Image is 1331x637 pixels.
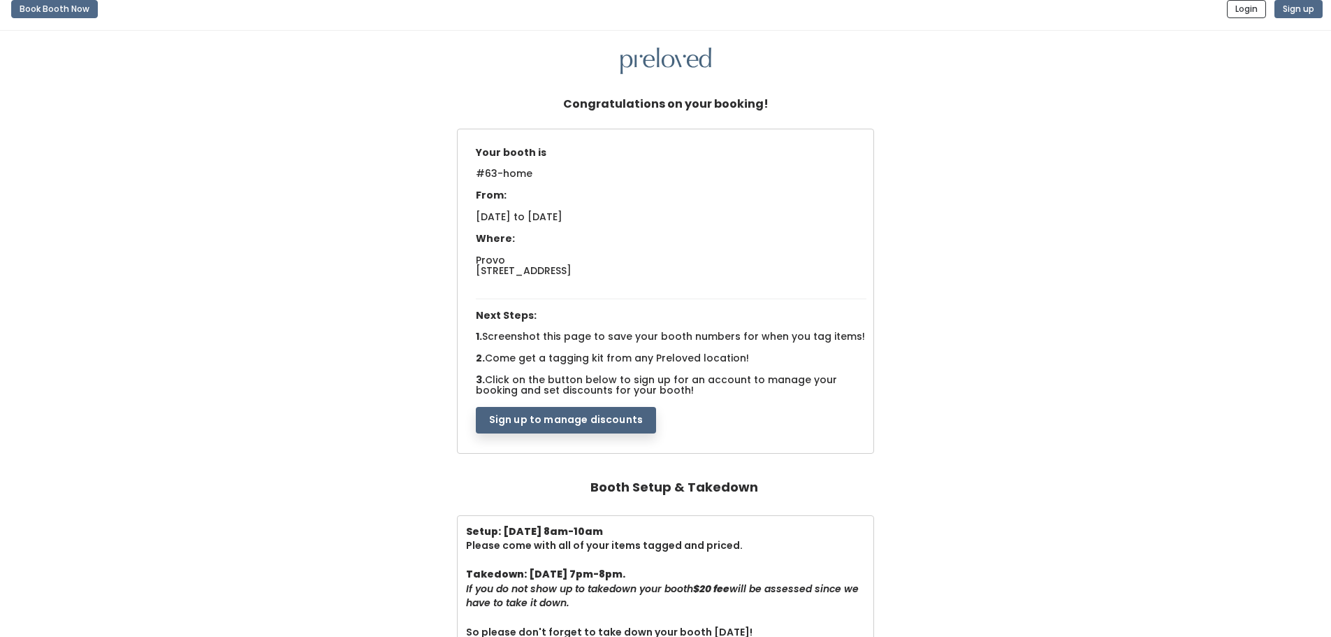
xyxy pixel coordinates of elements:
i: If you do not show up to takedown your booth will be assessed since we have to take it down. [466,582,859,610]
span: Come get a tagging kit from any Preloved location! [485,351,749,365]
div: 1. 2. 3. [469,141,874,434]
b: Setup: [DATE] 8am-10am [466,524,603,538]
span: Provo [STREET_ADDRESS] [476,253,572,278]
span: From: [476,188,507,202]
span: #63-home [476,166,532,189]
a: Sign up to manage discounts [476,413,656,427]
img: preloved logo [620,48,711,75]
span: Screenshot this page to save your booth numbers for when you tag items! [482,329,865,343]
span: Your booth is [476,145,546,159]
span: [DATE] to [DATE] [476,210,562,224]
span: Next Steps: [476,308,537,322]
b: Takedown: [DATE] 7pm-8pm. [466,567,625,581]
h5: Congratulations on your booking! [563,91,769,117]
h4: Booth Setup & Takedown [590,473,758,501]
button: Sign up to manage discounts [476,407,656,434]
span: Click on the button below to sign up for an account to manage your booking and set discounts for ... [476,373,837,397]
span: Where: [476,231,515,245]
b: $20 fee [693,582,729,596]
